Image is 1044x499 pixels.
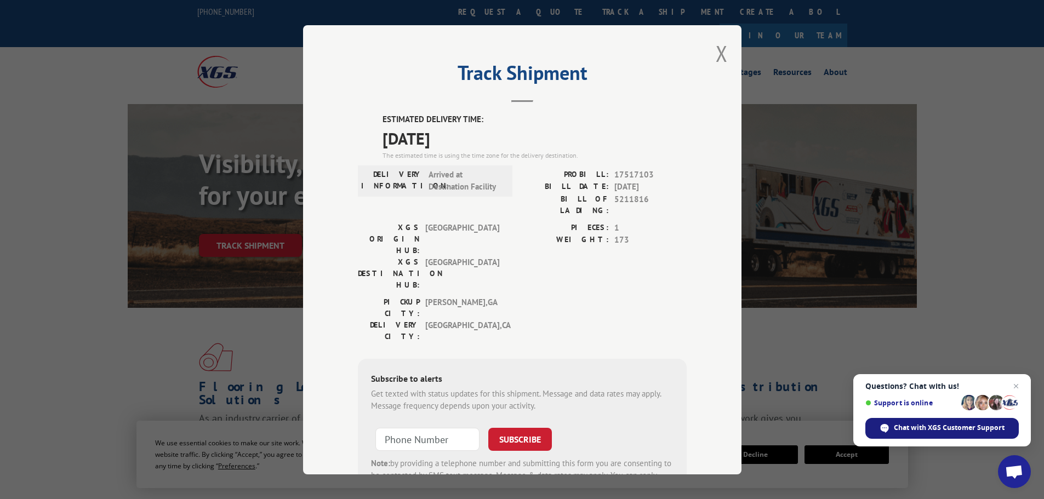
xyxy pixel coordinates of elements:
button: SUBSCRIBE [488,427,552,450]
button: Close modal [716,39,728,68]
span: 1 [614,221,687,234]
div: Open chat [998,455,1031,488]
span: [DATE] [614,181,687,193]
div: by providing a telephone number and submitting this form you are consenting to be contacted by SM... [371,457,674,494]
input: Phone Number [375,427,480,450]
span: Questions? Chat with us! [865,382,1019,391]
span: Close chat [1009,380,1023,393]
strong: Note: [371,457,390,468]
div: Get texted with status updates for this shipment. Message and data rates may apply. Message frequ... [371,387,674,412]
span: [GEOGRAPHIC_DATA] , CA [425,319,499,342]
div: Chat with XGS Customer Support [865,418,1019,439]
span: [GEOGRAPHIC_DATA] [425,256,499,290]
label: DELIVERY CITY: [358,319,420,342]
label: PICKUP CITY: [358,296,420,319]
span: [PERSON_NAME] , GA [425,296,499,319]
span: 5211816 [614,193,687,216]
span: [DATE] [383,125,687,150]
span: Arrived at Destination Facility [429,168,503,193]
label: PIECES: [522,221,609,234]
span: Chat with XGS Customer Support [894,423,1005,433]
label: BILL DATE: [522,181,609,193]
label: XGS DESTINATION HUB: [358,256,420,290]
span: Support is online [865,399,957,407]
label: PROBILL: [522,168,609,181]
label: ESTIMATED DELIVERY TIME: [383,113,687,126]
span: [GEOGRAPHIC_DATA] [425,221,499,256]
h2: Track Shipment [358,65,687,86]
span: 17517103 [614,168,687,181]
label: DELIVERY INFORMATION: [361,168,423,193]
label: BILL OF LADING: [522,193,609,216]
label: XGS ORIGIN HUB: [358,221,420,256]
div: Subscribe to alerts [371,371,674,387]
span: 173 [614,234,687,246]
div: The estimated time is using the time zone for the delivery destination. [383,150,687,160]
label: WEIGHT: [522,234,609,246]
